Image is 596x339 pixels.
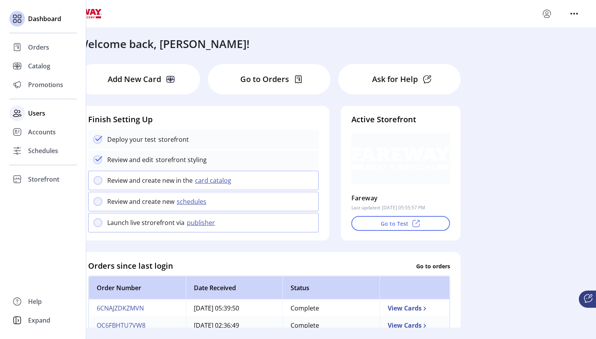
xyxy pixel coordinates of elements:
th: Order Number [89,276,186,300]
p: storefront [156,135,189,144]
td: [DATE] 05:39:50 [186,300,283,317]
p: storefront styling [153,155,207,164]
span: Help [28,297,42,306]
span: Orders [28,43,49,52]
td: Complete [282,300,380,317]
button: publisher [184,218,220,227]
p: Add New Card [108,73,161,85]
span: Users [28,109,45,118]
th: Date Received [186,276,283,300]
p: Review and create new in the [107,176,193,185]
p: Deploy your test [107,135,156,144]
td: QC6FBHTU7VW8 [89,317,186,334]
td: [DATE] 02:36:49 [186,317,283,334]
td: View Cards [380,300,450,317]
p: Ask for Help [372,73,418,85]
button: card catalog [193,176,236,185]
button: menu [541,7,553,20]
span: Dashboard [28,14,61,23]
td: Complete [282,317,380,334]
span: Schedules [28,146,58,155]
h4: Active Storefront [351,114,450,125]
td: View Cards [380,317,450,334]
p: Go to Orders [240,73,289,85]
span: Catalog [28,61,50,71]
span: Storefront [28,175,59,184]
p: Fareway [351,192,378,204]
p: Go to orders [416,262,450,270]
td: 6CNAJZDKZMVN [89,300,186,317]
button: schedules [174,197,211,206]
p: Review and create new [107,197,174,206]
span: Expand [28,316,50,325]
p: Launch live strorefront via [107,218,184,227]
p: Last updated: [DATE] 05:55:57 PM [351,204,425,211]
button: menu [568,7,580,20]
span: Promotions [28,80,63,89]
button: Go to Test [351,216,450,231]
th: Status [282,276,380,300]
h4: Orders since last login [88,260,173,272]
p: Review and edit [107,155,153,164]
h3: Welcome back, [PERSON_NAME]! [78,36,250,52]
h4: Finish Setting Up [88,114,319,125]
span: Accounts [28,127,56,137]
